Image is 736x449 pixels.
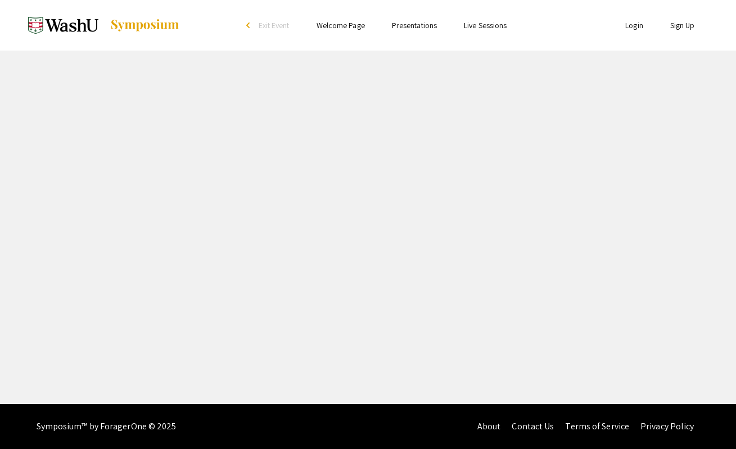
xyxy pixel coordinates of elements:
div: Symposium™ by ForagerOne © 2025 [37,404,177,449]
span: Exit Event [259,20,290,30]
a: Login [625,20,643,30]
iframe: Chat [8,398,48,441]
a: Spring 2025 Undergraduate Research Symposium [28,11,180,39]
a: Welcome Page [317,20,365,30]
a: Sign Up [670,20,695,30]
img: Spring 2025 Undergraduate Research Symposium [28,11,98,39]
a: Contact Us [512,420,554,432]
img: Symposium by ForagerOne [110,19,180,32]
a: Live Sessions [464,20,507,30]
a: Privacy Policy [640,420,694,432]
a: Presentations [392,20,437,30]
a: Terms of Service [565,420,629,432]
div: arrow_back_ios [246,22,253,29]
a: About [477,420,501,432]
